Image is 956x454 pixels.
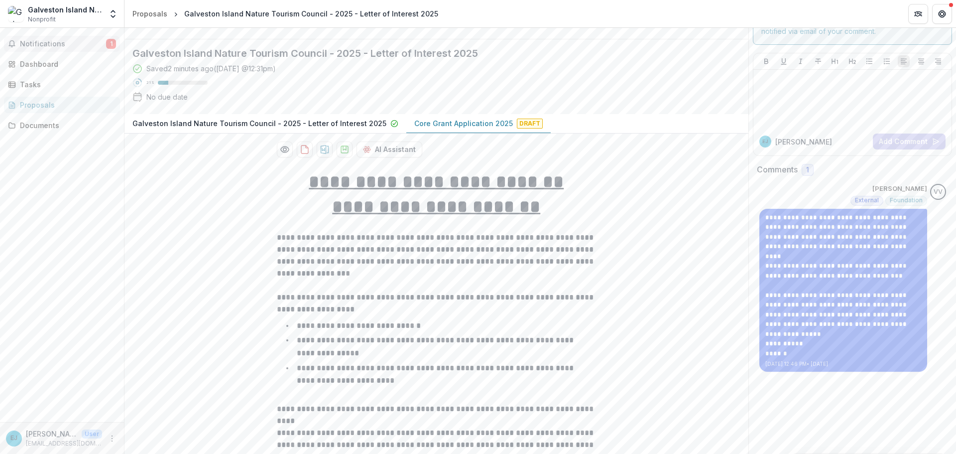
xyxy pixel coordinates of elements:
button: Align Center [915,55,927,67]
a: Documents [4,117,120,134]
p: [EMAIL_ADDRESS][DOMAIN_NAME] [26,439,102,448]
button: Add Comment [873,134,946,150]
div: Proposals [20,100,112,110]
p: [DATE] 12:46 PM • [DATE] [765,360,921,368]
button: Ordered List [881,55,893,67]
p: Galveston Island Nature Tourism Council - 2025 - Letter of Interest 2025 [132,118,386,129]
button: Strike [812,55,824,67]
button: More [106,433,118,445]
button: download-proposal [317,142,333,157]
div: No due date [146,92,188,102]
button: Underline [778,55,790,67]
span: Notifications [20,40,106,48]
span: Nonprofit [28,15,56,24]
button: Heading 1 [829,55,841,67]
a: Dashboard [4,56,120,72]
a: Tasks [4,76,120,93]
button: Italicize [795,55,807,67]
button: Heading 2 [846,55,858,67]
button: Bullet List [863,55,875,67]
div: Eowyn Johnson [10,435,17,442]
span: Draft [517,119,543,129]
span: External [855,197,879,204]
div: Saved 2 minutes ago ( [DATE] @ 12:31pm ) [146,63,276,74]
button: Bold [760,55,772,67]
div: Proposals [132,8,167,19]
span: Foundation [890,197,923,204]
button: Open entity switcher [106,4,120,24]
div: Dashboard [20,59,112,69]
div: Vivian Victoria [934,189,943,195]
button: Preview a22be85a-1f9d-4be6-9197-6e294a547451-1.pdf [277,142,293,157]
nav: breadcrumb [128,6,442,21]
div: Documents [20,120,112,131]
button: download-proposal [337,142,353,157]
span: 1 [106,39,116,49]
div: Eowyn Johnson [762,139,768,144]
p: Core Grant Application 2025 [414,118,513,129]
h2: Comments [757,165,798,174]
button: Align Left [898,55,910,67]
a: Proposals [128,6,171,21]
img: Galveston Island Nature Tourism Council [8,6,24,22]
button: Notifications1 [4,36,120,52]
p: 21 % [146,79,154,86]
p: [PERSON_NAME] [775,137,832,147]
h2: Galveston Island Nature Tourism Council - 2025 - Letter of Interest 2025 [132,47,724,59]
div: Tasks [20,79,112,90]
button: AI Assistant [357,142,422,157]
div: Galveston Island Nature Tourism Council - 2025 - Letter of Interest 2025 [184,8,438,19]
div: Galveston Island Nature Tourism Council [28,4,102,15]
a: Proposals [4,97,120,113]
span: 1 [806,166,809,174]
button: Partners [908,4,928,24]
p: User [82,430,102,439]
button: Get Help [932,4,952,24]
button: download-proposal [297,142,313,157]
button: Align Right [932,55,944,67]
p: [PERSON_NAME] [26,429,78,439]
p: [PERSON_NAME] [872,184,927,194]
